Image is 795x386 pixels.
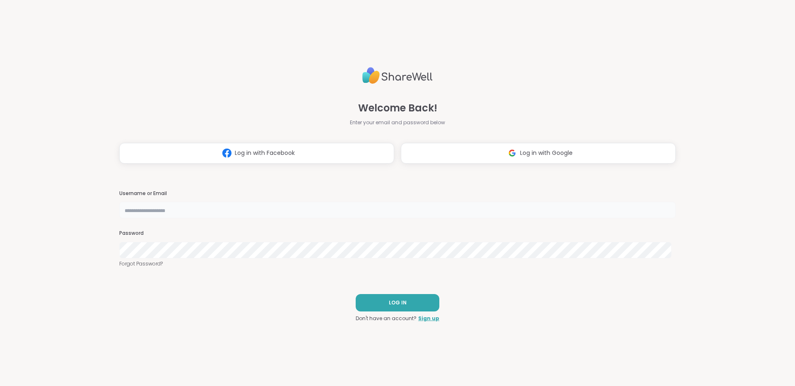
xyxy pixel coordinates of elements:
[119,230,676,237] h3: Password
[119,260,676,268] a: Forgot Password?
[504,145,520,161] img: ShareWell Logomark
[356,294,439,311] button: LOG IN
[350,119,445,126] span: Enter your email and password below
[520,149,573,157] span: Log in with Google
[401,143,676,164] button: Log in with Google
[389,299,407,306] span: LOG IN
[356,315,417,322] span: Don't have an account?
[119,190,676,197] h3: Username or Email
[119,143,394,164] button: Log in with Facebook
[418,315,439,322] a: Sign up
[358,101,437,116] span: Welcome Back!
[235,149,295,157] span: Log in with Facebook
[219,145,235,161] img: ShareWell Logomark
[362,64,433,87] img: ShareWell Logo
